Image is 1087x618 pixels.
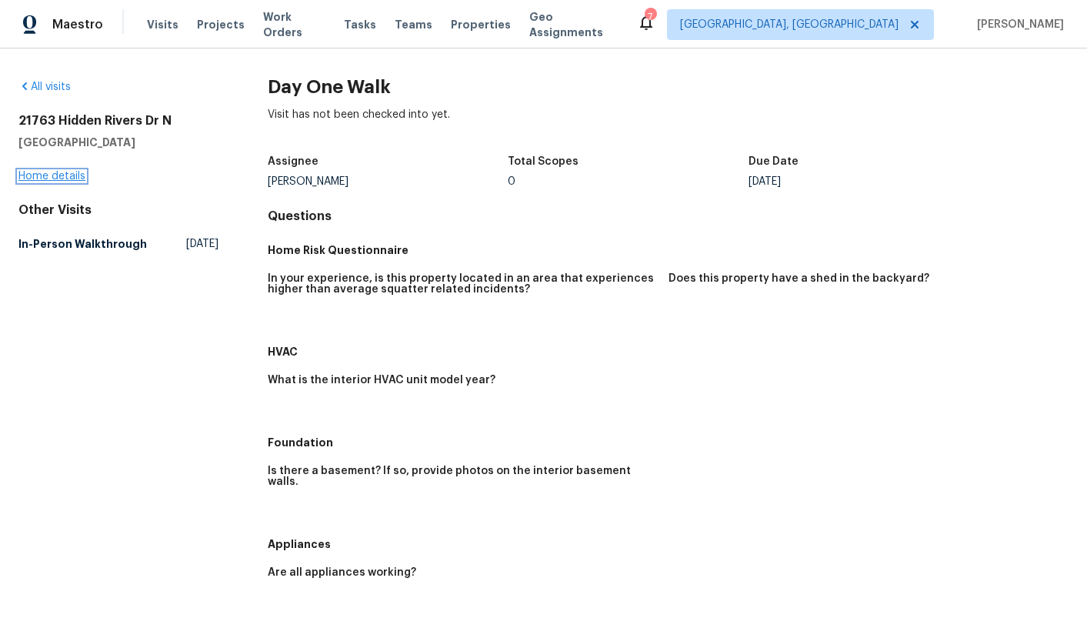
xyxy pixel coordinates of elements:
[18,236,147,252] h5: In-Person Walkthrough
[268,273,655,295] h5: In your experience, is this property located in an area that experiences higher than average squa...
[268,344,1069,359] h5: HVAC
[645,9,655,25] div: 7
[508,176,748,187] div: 0
[529,9,619,40] span: Geo Assignments
[18,202,218,218] div: Other Visits
[268,536,1069,552] h5: Appliances
[971,17,1064,32] span: [PERSON_NAME]
[18,113,218,129] h2: 21763 Hidden Rivers Dr N
[268,209,1069,224] h4: Questions
[680,17,899,32] span: [GEOGRAPHIC_DATA], [GEOGRAPHIC_DATA]
[268,107,1069,147] div: Visit has not been checked into yet.
[749,176,989,187] div: [DATE]
[268,79,1069,95] h2: Day One Walk
[268,567,416,578] h5: Are all appliances working?
[451,17,511,32] span: Properties
[18,230,218,258] a: In-Person Walkthrough[DATE]
[197,17,245,32] span: Projects
[268,242,1069,258] h5: Home Risk Questionnaire
[52,17,103,32] span: Maestro
[147,17,178,32] span: Visits
[18,135,218,150] h5: [GEOGRAPHIC_DATA]
[395,17,432,32] span: Teams
[508,156,579,167] h5: Total Scopes
[749,156,799,167] h5: Due Date
[268,156,318,167] h5: Assignee
[268,375,495,386] h5: What is the interior HVAC unit model year?
[268,176,508,187] div: [PERSON_NAME]
[186,236,218,252] span: [DATE]
[18,82,71,92] a: All visits
[669,273,929,284] h5: Does this property have a shed in the backyard?
[263,9,325,40] span: Work Orders
[268,435,1069,450] h5: Foundation
[268,466,655,487] h5: Is there a basement? If so, provide photos on the interior basement walls.
[18,171,85,182] a: Home details
[344,19,376,30] span: Tasks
